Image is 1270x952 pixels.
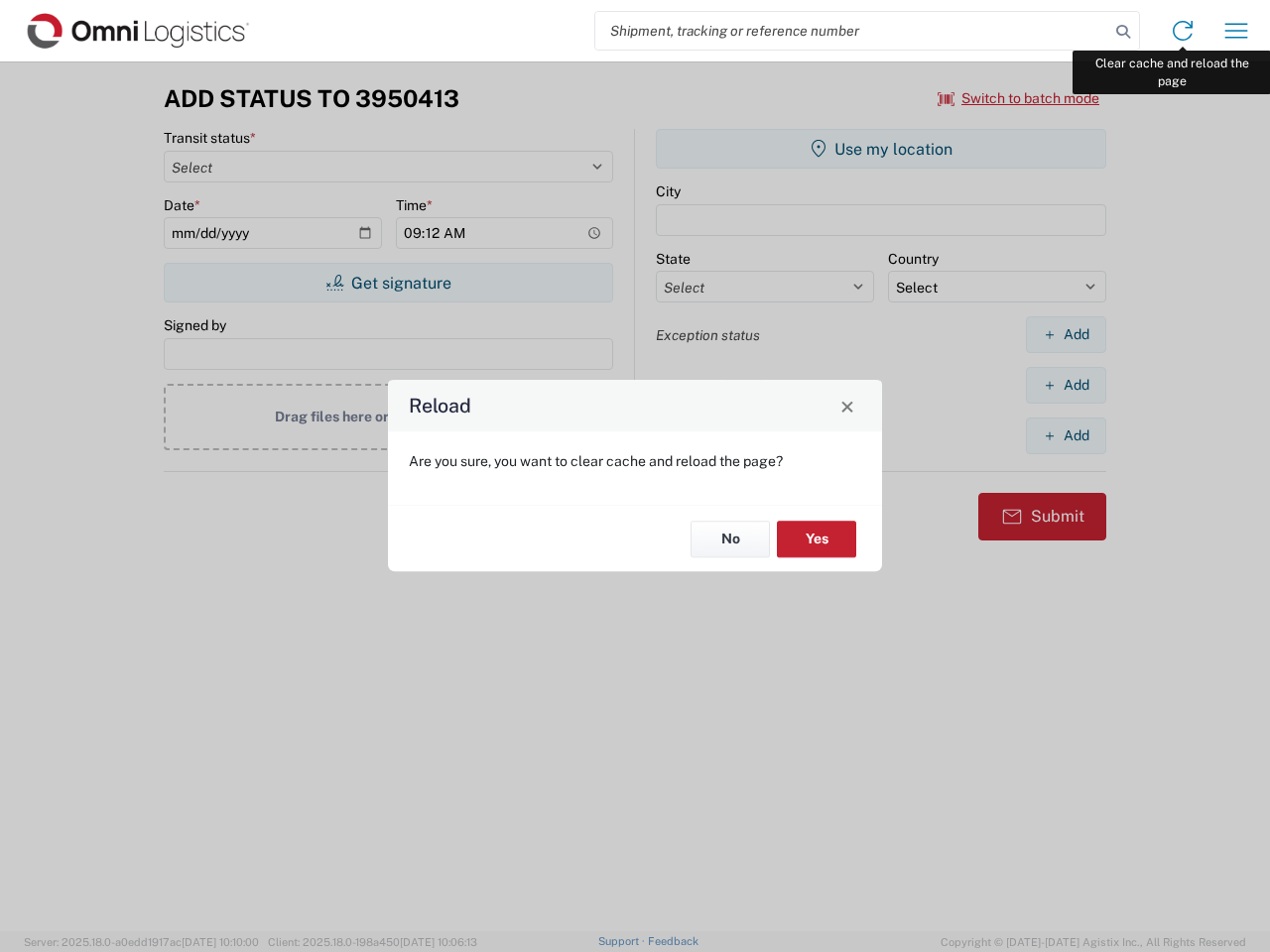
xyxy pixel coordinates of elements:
h4: Reload [409,392,471,420]
button: Close [833,392,861,419]
button: Yes [777,521,856,557]
button: No [691,521,770,557]
p: Are you sure, you want to clear cache and reload the page? [409,452,861,470]
input: Shipment, tracking or reference number [595,12,1109,50]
